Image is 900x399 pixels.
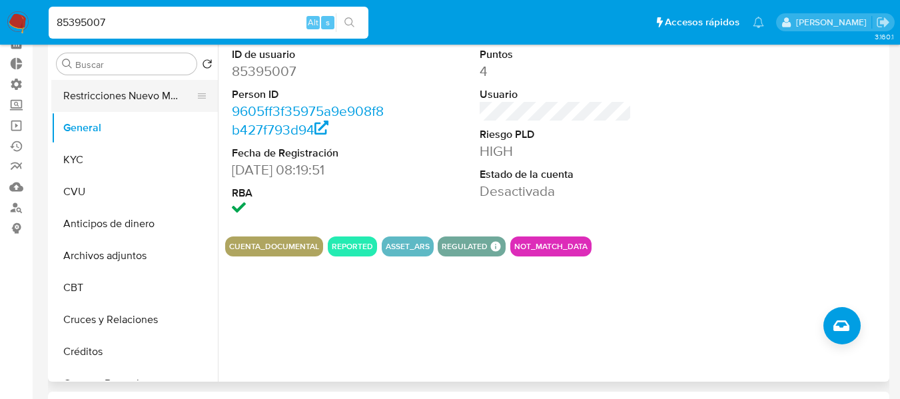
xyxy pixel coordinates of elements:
dd: Desactivada [480,182,632,200]
a: Salir [876,15,890,29]
dt: Estado de la cuenta [480,167,632,182]
button: General [51,112,218,144]
span: 3.160.1 [875,31,893,42]
button: KYC [51,144,218,176]
button: search-icon [336,13,363,32]
button: Anticipos de dinero [51,208,218,240]
dd: 85395007 [232,62,384,81]
button: Créditos [51,336,218,368]
span: s [326,16,330,29]
dt: Person ID [232,87,384,102]
input: Buscar usuario o caso... [49,14,368,31]
dd: [DATE] 08:19:51 [232,161,384,179]
button: Buscar [62,59,73,69]
button: Restricciones Nuevo Mundo [51,80,207,112]
input: Buscar [75,59,191,71]
button: Cruces y Relaciones [51,304,218,336]
button: CBT [51,272,218,304]
dd: 4 [480,62,632,81]
button: Archivos adjuntos [51,240,218,272]
dt: Fecha de Registración [232,146,384,161]
a: Notificaciones [753,17,764,28]
p: zoe.breuer@mercadolibre.com [796,16,871,29]
dd: HIGH [480,142,632,161]
dt: RBA [232,186,384,200]
dt: ID de usuario [232,47,384,62]
a: 9605ff3f35975a9e908f8b427f793d94 [232,101,384,139]
dt: Riesgo PLD [480,127,632,142]
dt: Usuario [480,87,632,102]
span: Accesos rápidos [665,15,739,29]
dt: Puntos [480,47,632,62]
button: CVU [51,176,218,208]
button: Volver al orden por defecto [202,59,213,73]
span: Alt [308,16,318,29]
